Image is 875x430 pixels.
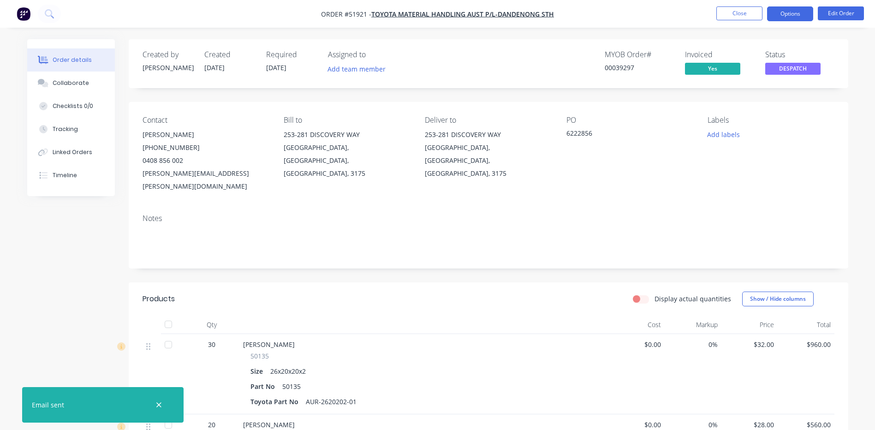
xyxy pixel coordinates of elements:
button: Add team member [322,63,390,75]
span: $0.00 [612,340,661,349]
button: Edit Order [818,6,864,20]
div: Price [721,316,778,334]
div: 253-281 DISCOVERY WAY [425,128,551,141]
span: $32.00 [725,340,774,349]
div: Cost [608,316,665,334]
div: Required [266,50,317,59]
button: Show / Hide columns [742,292,814,306]
a: TOYOTA MATERIAL HANDLING AUST P/L-DANDENONG STH [371,10,554,18]
span: DESPATCH [765,63,821,74]
div: Collaborate [53,79,89,87]
div: Bill to [284,116,410,125]
button: Options [767,6,813,21]
div: PO [566,116,693,125]
div: [PERSON_NAME] [143,128,269,141]
div: 253-281 DISCOVERY WAY[GEOGRAPHIC_DATA], [GEOGRAPHIC_DATA], [GEOGRAPHIC_DATA], 3175 [425,128,551,180]
button: DESPATCH [765,63,821,77]
div: 50135 [279,380,304,393]
div: [PHONE_NUMBER] [143,141,269,154]
div: Invoiced [685,50,754,59]
div: 00039297 [605,63,674,72]
button: Close [716,6,762,20]
span: 50135 [250,351,269,361]
button: Tracking [27,118,115,141]
button: Collaborate [27,72,115,95]
span: [DATE] [266,63,286,72]
div: Contact [143,116,269,125]
div: [GEOGRAPHIC_DATA], [GEOGRAPHIC_DATA], [GEOGRAPHIC_DATA], 3175 [284,141,410,180]
div: 253-281 DISCOVERY WAY[GEOGRAPHIC_DATA], [GEOGRAPHIC_DATA], [GEOGRAPHIC_DATA], 3175 [284,128,410,180]
div: Markup [665,316,721,334]
button: Linked Orders [27,141,115,164]
button: Checklists 0/0 [27,95,115,118]
button: Order details [27,48,115,72]
span: 20 [208,420,215,430]
div: AUR-2620202-01 [302,395,360,408]
div: MYOB Order # [605,50,674,59]
img: Factory [17,7,30,21]
div: 253-281 DISCOVERY WAY [284,128,410,141]
div: Part No [250,380,279,393]
div: [PERSON_NAME][PHONE_NUMBER]0408 856 002[PERSON_NAME][EMAIL_ADDRESS][PERSON_NAME][DOMAIN_NAME] [143,128,269,193]
div: Created [204,50,255,59]
label: Display actual quantities [655,294,731,304]
div: Total [778,316,834,334]
div: Labels [708,116,834,125]
div: Order details [53,56,92,64]
span: $960.00 [781,340,831,349]
span: 30 [208,340,215,349]
div: Created by [143,50,193,59]
div: Linked Orders [53,148,92,156]
div: 6222856 [566,128,682,141]
div: [GEOGRAPHIC_DATA], [GEOGRAPHIC_DATA], [GEOGRAPHIC_DATA], 3175 [425,141,551,180]
span: $28.00 [725,420,774,430]
span: Order #51921 - [321,10,371,18]
div: Size [250,364,267,378]
span: $0.00 [612,420,661,430]
div: [PERSON_NAME] [143,63,193,72]
div: Deliver to [425,116,551,125]
div: 0408 856 002 [143,154,269,167]
div: Notes [143,214,834,223]
div: [PERSON_NAME][EMAIL_ADDRESS][PERSON_NAME][DOMAIN_NAME] [143,167,269,193]
div: Checklists 0/0 [53,102,93,110]
div: 26x20x20x2 [267,364,310,378]
span: [PERSON_NAME] [243,340,295,349]
button: Add labels [702,128,745,141]
button: Add team member [328,63,391,75]
div: Status [765,50,834,59]
span: 0% [668,420,718,430]
div: Tracking [53,125,78,133]
div: Qty [184,316,239,334]
span: 0% [668,340,718,349]
div: Products [143,293,175,305]
div: Assigned to [328,50,420,59]
span: Yes [685,63,740,74]
span: [DATE] [204,63,225,72]
div: Timeline [53,171,77,179]
div: Email sent [32,400,64,410]
div: Toyota Part No [250,395,302,408]
span: [PERSON_NAME] [243,420,295,429]
span: $560.00 [781,420,831,430]
button: Timeline [27,164,115,187]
